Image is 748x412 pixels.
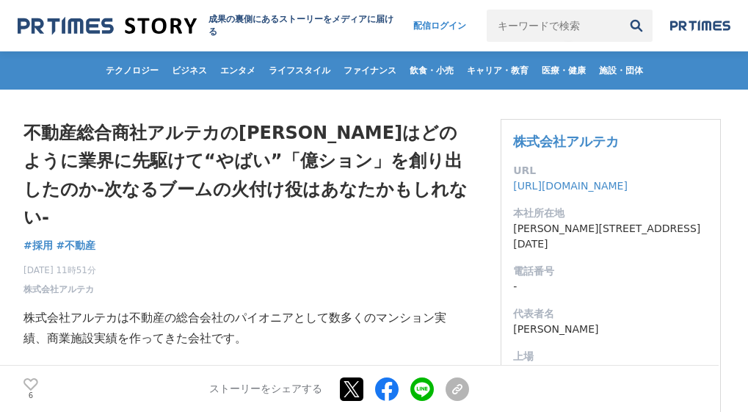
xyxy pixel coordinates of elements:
[513,322,708,337] dd: [PERSON_NAME]
[208,13,399,38] h2: 成果の裏側にあるストーリーをメディアに届ける
[513,349,708,364] dt: 上場
[536,65,592,76] span: 医療・健康
[209,383,322,396] p: ストーリーをシェアする
[536,51,592,90] a: 医療・健康
[513,134,619,149] a: 株式会社アルテカ
[513,206,708,221] dt: 本社所在地
[404,51,460,90] a: 飲食・小売
[23,239,53,252] span: #採用
[100,65,164,76] span: テクノロジー
[513,364,708,380] dd: 未上場
[263,51,336,90] a: ライフスタイル
[593,51,649,90] a: 施設・団体
[23,238,53,253] a: #採用
[513,264,708,279] dt: 電話番号
[461,51,534,90] a: キャリア・教育
[513,306,708,322] dt: 代表者名
[487,10,620,42] input: キーワードで検索
[18,16,197,36] img: 成果の裏側にあるストーリーをメディアに届ける
[166,51,213,90] a: ビジネス
[100,51,164,90] a: テクノロジー
[513,221,708,252] dd: [PERSON_NAME][STREET_ADDRESS][DATE]
[57,239,96,252] span: #不動産
[404,65,460,76] span: 飲食・小売
[23,308,469,350] p: 株式会社アルテカは不動産の総合会社のパイオニアとして数多くのマンション実績、商業施設実績を作ってきた会社です。
[513,180,628,192] a: [URL][DOMAIN_NAME]
[214,51,261,90] a: エンタメ
[18,13,399,38] a: 成果の裏側にあるストーリーをメディアに届ける 成果の裏側にあるストーリーをメディアに届ける
[513,279,708,294] dd: -
[23,119,469,232] h1: 不動産総合商社アルテカの[PERSON_NAME]はどのように業界に先駆けて“やばい”「億ション」を創り出したのか-次なるブームの火付け役はあなたかもしれない-
[23,264,96,277] span: [DATE] 11時51分
[23,392,38,400] p: 6
[670,20,730,32] img: prtimes
[399,10,481,42] a: 配信ログイン
[513,163,708,178] dt: URL
[57,238,96,253] a: #不動産
[461,65,534,76] span: キャリア・教育
[23,283,94,296] a: 株式会社アルテカ
[214,65,261,76] span: エンタメ
[620,10,653,42] button: 検索
[338,65,402,76] span: ファイナンス
[166,65,213,76] span: ビジネス
[263,65,336,76] span: ライフスタイル
[593,65,649,76] span: 施設・団体
[338,51,402,90] a: ファイナンス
